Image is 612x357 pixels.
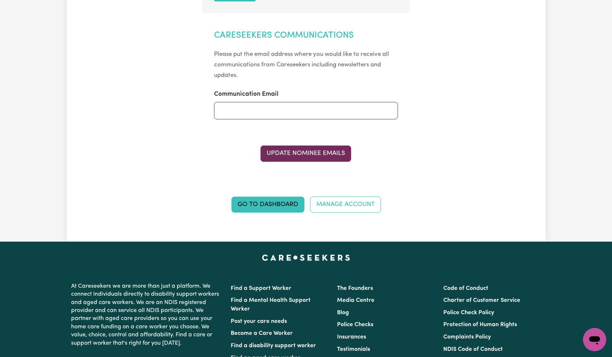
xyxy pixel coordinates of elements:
a: Careseekers home page [262,255,350,260]
a: Find a Mental Health Support Worker [231,297,311,312]
a: Police Check Policy [443,310,494,316]
a: Find a disability support worker [231,343,316,349]
button: Update Nominee Emails [260,145,351,161]
a: Testimonials [337,346,370,352]
a: Become a Care Worker [231,331,293,336]
a: Media Centre [337,297,374,303]
p: At Careseekers we are more than just a platform. We connect individuals directly to disability su... [71,279,222,350]
a: Manage Account [310,197,381,213]
a: Protection of Human Rights [443,322,517,328]
a: The Founders [337,286,373,291]
label: Communication Email [214,90,279,99]
small: Please put the email address where you would like to receive all communications from Careseekers ... [214,51,389,78]
a: Complaints Policy [443,334,491,340]
a: Insurances [337,334,366,340]
a: Charter of Customer Service [443,297,520,303]
a: NDIS Code of Conduct [443,346,503,352]
a: Police Checks [337,322,373,328]
a: Find a Support Worker [231,286,291,291]
a: Post your care needs [231,319,287,324]
a: Code of Conduct [443,286,488,291]
a: Go to Dashboard [231,197,304,213]
a: Blog [337,310,349,316]
h2: Careseekers Communications [214,30,398,41]
iframe: Button to launch messaging window [583,328,606,351]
